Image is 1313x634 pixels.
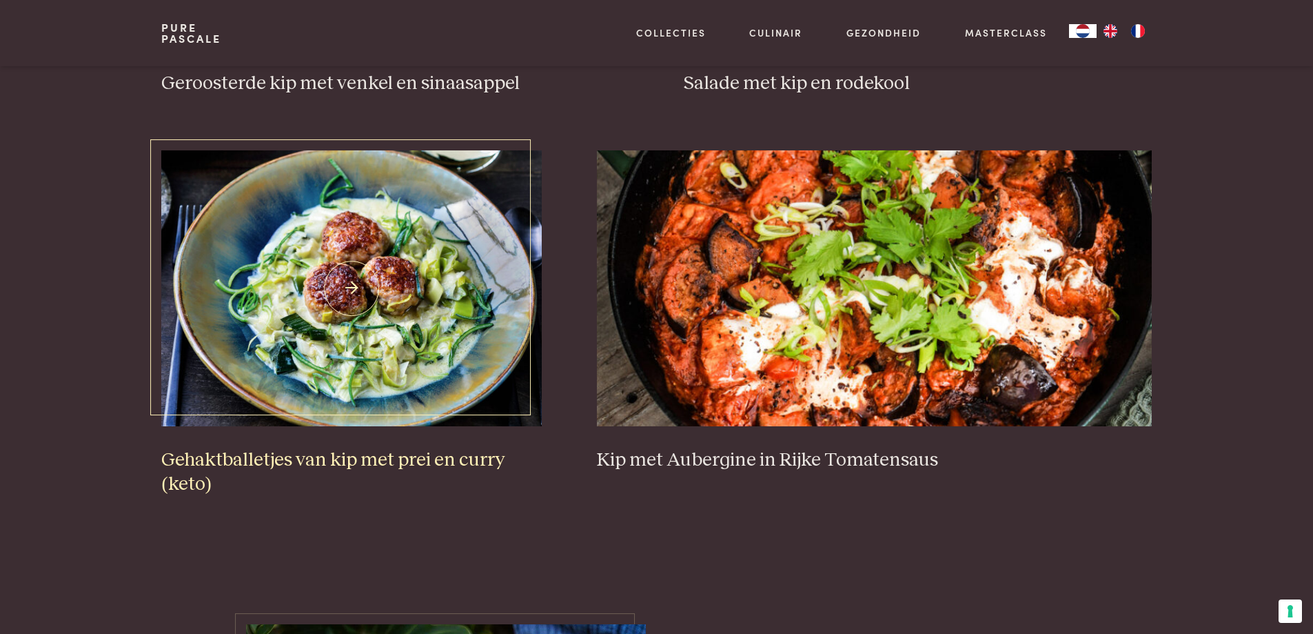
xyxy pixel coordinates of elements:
[636,26,706,40] a: Collecties
[965,26,1047,40] a: Masterclass
[1097,24,1152,38] ul: Language list
[1069,24,1097,38] div: Language
[161,448,542,496] h3: Gehaktballetjes van kip met prei en curry (keto)
[161,22,221,44] a: PurePascale
[1279,600,1302,623] button: Uw voorkeuren voor toestemming voor trackingtechnologieën
[1097,24,1124,38] a: EN
[597,448,1152,473] h3: Kip met Aubergine in Rijke Tomatensaus
[1069,24,1097,38] a: NL
[161,150,542,426] img: Gehaktballetjes van kip met prei en curry (keto)
[161,72,629,96] h3: Geroosterde kip met venkel en sinaasappel
[1069,24,1152,38] aside: Language selected: Nederlands
[597,150,1152,426] img: Kip met Aubergine in Rijke Tomatensaus
[684,72,1151,96] h3: Salade met kip en rodekool
[846,26,921,40] a: Gezondheid
[597,150,1152,472] a: Kip met Aubergine in Rijke Tomatensaus Kip met Aubergine in Rijke Tomatensaus
[749,26,802,40] a: Culinair
[1124,24,1152,38] a: FR
[161,150,542,496] a: Gehaktballetjes van kip met prei en curry (keto) Gehaktballetjes van kip met prei en curry (keto)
